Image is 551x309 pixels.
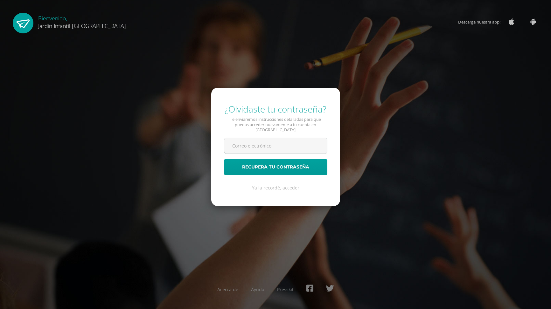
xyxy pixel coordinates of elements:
div: Bienvenido, [38,13,126,30]
a: Ya la recordé, acceder [252,185,299,191]
span: Descarga nuestra app: [458,16,507,28]
a: Ayuda [251,286,264,292]
a: Presskit [277,286,294,292]
span: Jardin Infantil [GEOGRAPHIC_DATA] [38,22,126,30]
a: Acerca de [217,286,238,292]
p: Te enviaremos instrucciones detalladas para que puedas acceder nuevamente a tu cuenta en [GEOGRAP... [224,117,327,133]
div: ¿Olvidaste tu contraseña? [224,103,327,115]
button: Recupera tu contraseña [224,159,327,175]
input: Correo electrónico [224,138,327,154]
